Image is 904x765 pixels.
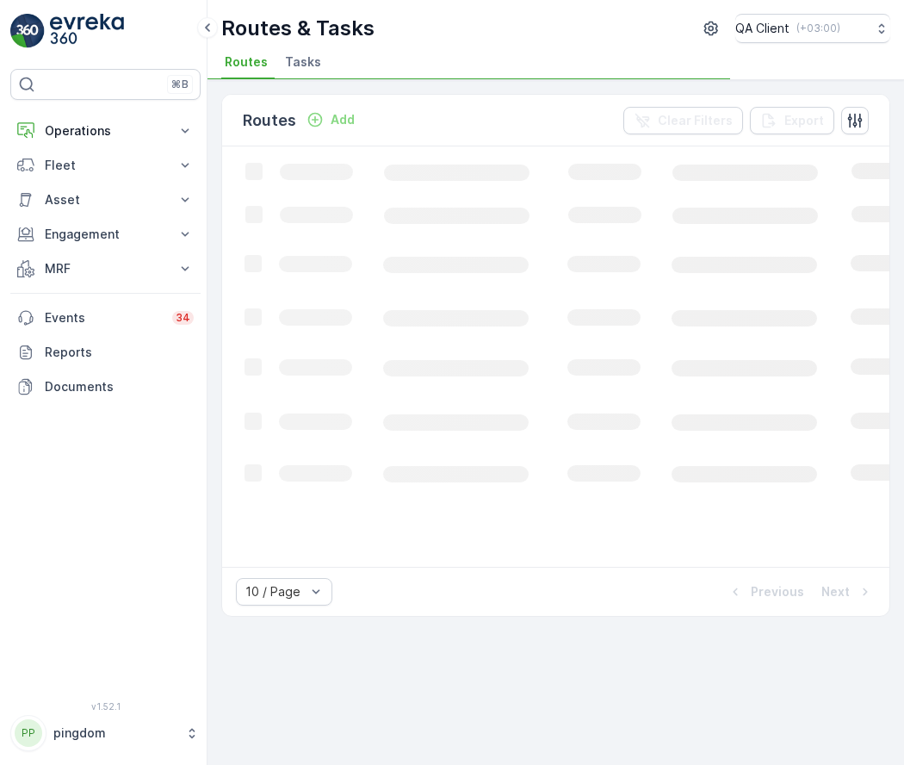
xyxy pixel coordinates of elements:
p: Next [821,583,850,600]
button: Add [300,109,362,130]
p: Routes & Tasks [221,15,375,42]
p: ⌘B [171,78,189,91]
p: QA Client [735,20,789,37]
p: Previous [751,583,804,600]
img: logo_light-DOdMpM7g.png [50,14,124,48]
a: Events34 [10,301,201,335]
div: PP [15,719,42,747]
button: Next [820,582,876,602]
span: Routes [225,53,268,71]
p: pingdom [53,725,176,742]
span: v 1.52.1 [10,701,201,712]
p: Reports [45,344,194,361]
img: logo [10,14,45,48]
button: Engagement [10,217,201,252]
button: Operations [10,114,201,148]
p: Fleet [45,157,166,174]
button: MRF [10,252,201,286]
button: Export [750,107,834,134]
p: Export [784,112,824,129]
p: Operations [45,122,166,140]
p: Clear Filters [658,112,733,129]
p: Asset [45,191,166,208]
button: Fleet [10,148,201,183]
p: Documents [45,378,194,395]
p: ( +03:00 ) [796,22,840,35]
p: Events [45,309,162,327]
button: Clear Filters [623,107,743,134]
span: Tasks [285,53,321,71]
button: PPpingdom [10,715,201,751]
p: Routes [243,109,296,133]
p: Add [331,111,355,128]
p: MRF [45,260,166,277]
p: Engagement [45,226,166,243]
button: QA Client(+03:00) [735,14,890,43]
button: Previous [725,582,806,602]
button: Asset [10,183,201,217]
a: Documents [10,370,201,404]
p: 34 [176,311,190,325]
a: Reports [10,335,201,370]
